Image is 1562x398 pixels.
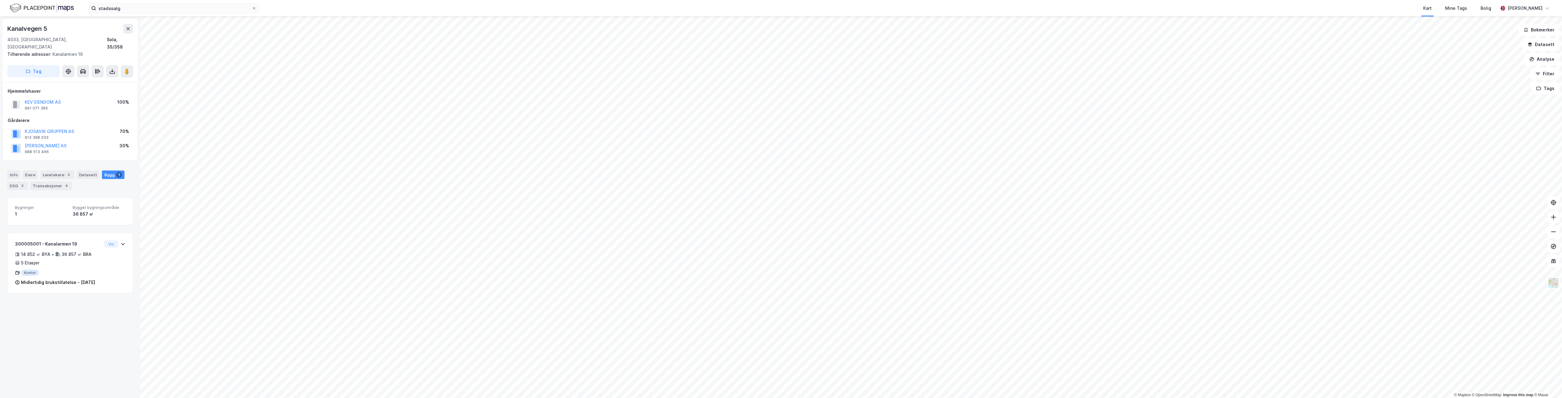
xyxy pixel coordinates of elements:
[15,210,68,218] div: 1
[21,259,39,267] div: 5 Etasjer
[25,106,48,111] div: 991 071 385
[1531,369,1562,398] iframe: Chat Widget
[77,170,99,179] div: Datasett
[104,240,118,248] button: Vis
[1472,393,1502,397] a: OpenStreetMap
[119,142,129,149] div: 30%
[116,172,122,178] div: 1
[1518,24,1560,36] button: Bokmerker
[8,117,133,124] div: Gårdeiere
[15,240,102,248] div: 300005001 - Kanalarmen 19
[1530,68,1560,80] button: Filter
[62,251,92,258] div: 36 857 ㎡ BRA
[7,24,49,34] div: Kanalvegen 5
[21,251,50,258] div: 14 852 ㎡ BYA
[7,36,107,51] div: 4033, [GEOGRAPHIC_DATA], [GEOGRAPHIC_DATA]
[66,172,72,178] div: 3
[120,128,129,135] div: 70%
[23,170,38,179] div: Eiere
[7,65,60,77] button: Tag
[7,181,28,190] div: ESG
[1445,5,1467,12] div: Mine Tags
[19,183,25,189] div: 3
[1524,53,1560,65] button: Analyse
[96,4,252,13] input: Søk på adresse, matrikkel, gårdeiere, leietakere eller personer
[7,51,128,58] div: Kanalarmen 19
[1481,5,1491,12] div: Bolig
[7,170,20,179] div: Info
[10,3,74,13] img: logo.f888ab2527a4732fd821a326f86c7f29.svg
[1508,5,1542,12] div: [PERSON_NAME]
[102,170,124,179] div: Bygg
[30,181,72,190] div: Transaksjoner
[1531,82,1560,95] button: Tags
[1423,5,1432,12] div: Kart
[40,170,74,179] div: Leietakere
[1503,393,1533,397] a: Improve this map
[15,205,68,210] span: Bygninger
[21,279,95,286] div: Midlertidig brukstillatelse - [DATE]
[25,149,49,154] div: 988 513 466
[63,183,70,189] div: 4
[73,210,125,218] div: 36 857 ㎡
[8,88,133,95] div: Hjemmelshaver
[1548,277,1559,289] img: Z
[7,52,52,57] span: Tilhørende adresser:
[52,252,54,257] div: •
[1522,38,1560,51] button: Datasett
[73,205,125,210] span: Bygget bygningsområde
[25,135,49,140] div: 913 398 033
[107,36,133,51] div: Sola, 35/358
[117,99,129,106] div: 100%
[1454,393,1471,397] a: Mapbox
